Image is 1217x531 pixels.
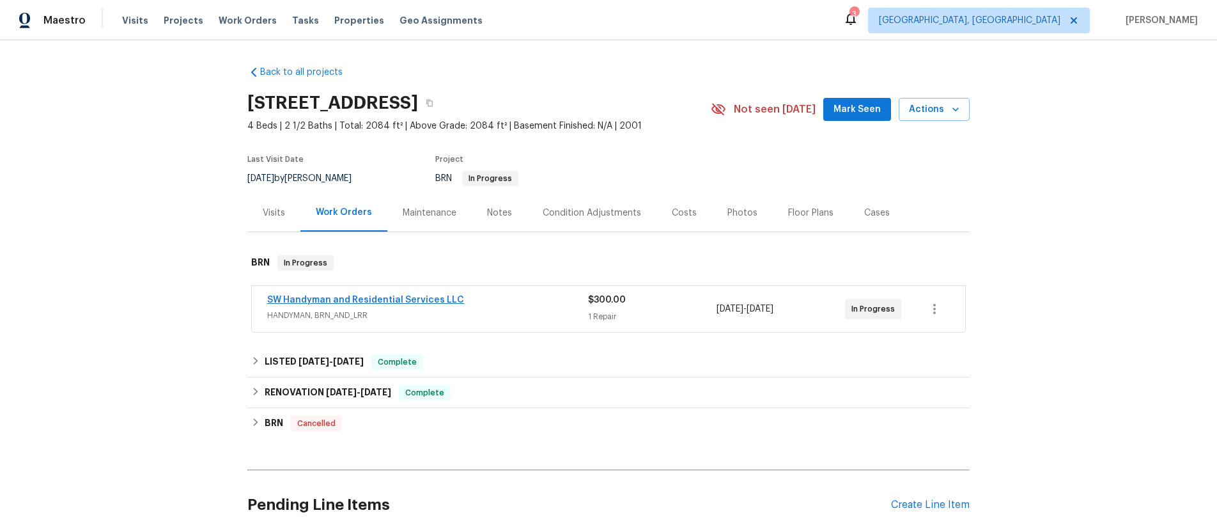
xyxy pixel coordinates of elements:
span: Tasks [292,16,319,25]
button: Mark Seen [823,98,891,122]
div: Visits [263,207,285,219]
span: [DATE] [333,357,364,366]
div: Floor Plans [788,207,833,219]
div: Work Orders [316,206,372,219]
div: Notes [487,207,512,219]
span: Visits [122,14,148,27]
span: Maestro [43,14,86,27]
div: by [PERSON_NAME] [247,171,367,186]
span: Last Visit Date [247,155,304,163]
span: [DATE] [298,357,329,366]
span: Complete [373,356,422,369]
span: Properties [334,14,384,27]
h6: BRN [251,255,270,271]
span: BRN [435,174,518,183]
h6: LISTED [265,354,364,370]
span: In Progress [463,175,517,182]
span: - [326,388,391,397]
div: BRN Cancelled [247,408,970,439]
span: Mark Seen [833,102,881,118]
div: BRN In Progress [247,242,970,283]
h6: RENOVATION [265,385,391,400]
span: [DATE] [717,305,743,313]
span: HANDYMAN, BRN_AND_LRR [267,309,588,322]
div: LISTED [DATE]-[DATE]Complete [247,347,970,377]
span: [DATE] [360,388,391,397]
a: Back to all projects [247,66,370,79]
div: 1 Repair [588,310,717,323]
span: [DATE] [247,174,274,183]
h2: [STREET_ADDRESS] [247,97,418,109]
h6: BRN [265,416,283,431]
div: 3 [849,8,858,20]
span: [DATE] [326,388,357,397]
span: Complete [400,386,449,399]
span: Actions [909,102,959,118]
span: $300.00 [588,296,626,305]
span: Cancelled [292,417,341,430]
button: Actions [899,98,970,122]
span: - [298,357,364,366]
span: - [717,303,773,315]
div: Condition Adjustments [543,207,641,219]
button: Copy Address [418,91,441,115]
span: Project [435,155,463,163]
div: RENOVATION [DATE]-[DATE]Complete [247,377,970,408]
span: Work Orders [219,14,277,27]
span: Not seen [DATE] [734,103,816,116]
span: Geo Assignments [399,14,483,27]
span: Projects [164,14,203,27]
span: [PERSON_NAME] [1120,14,1198,27]
div: Create Line Item [891,499,970,511]
a: SW Handyman and Residential Services LLC [267,296,464,305]
div: Maintenance [403,207,456,219]
div: Costs [672,207,697,219]
div: Photos [727,207,757,219]
div: Cases [864,207,890,219]
span: In Progress [851,303,900,315]
span: 4 Beds | 2 1/2 Baths | Total: 2084 ft² | Above Grade: 2084 ft² | Basement Finished: N/A | 2001 [247,120,711,132]
span: [DATE] [747,305,773,313]
span: In Progress [279,257,332,269]
span: [GEOGRAPHIC_DATA], [GEOGRAPHIC_DATA] [879,14,1060,27]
